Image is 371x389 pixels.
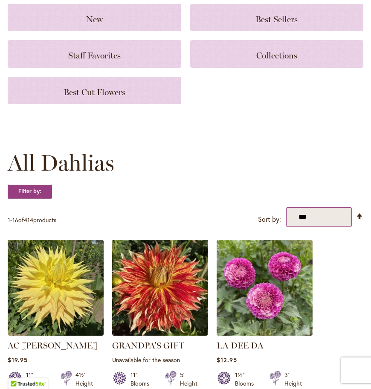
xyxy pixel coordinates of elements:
span: Best Cut Flowers [64,87,125,97]
div: 4½' Height [75,371,93,388]
a: AC Jeri [8,329,104,337]
div: 11" Blooms [26,371,50,388]
label: Sort by: [258,212,281,227]
a: GRANDPA'S GIFT [112,340,184,351]
span: Best Sellers [255,14,298,24]
div: 3' Height [284,371,302,388]
img: La Dee Da [217,240,313,336]
a: La Dee Da [217,329,313,337]
a: Best Sellers [190,4,364,31]
a: LA DEE DA [217,340,264,351]
strong: Filter by: [8,184,52,199]
div: 1½" Blooms [235,371,259,388]
span: $19.95 [8,356,28,364]
img: AC Jeri [8,240,104,336]
a: Best Cut Flowers [8,77,181,104]
span: All Dahlias [8,150,114,176]
img: Grandpa's Gift [112,240,208,336]
p: Unavailable for the season [112,356,208,364]
span: 16 [12,216,18,224]
div: 5' Height [180,371,197,388]
a: Staff Favorites [8,40,181,67]
span: 414 [24,216,33,224]
a: AC [PERSON_NAME] [8,340,97,351]
a: Grandpa's Gift [112,329,208,337]
span: Staff Favorites [68,50,121,61]
a: New [8,4,181,31]
div: 11" Blooms [130,371,155,388]
a: Collections [190,40,364,67]
span: 1 [8,216,10,224]
span: $12.95 [217,356,237,364]
span: New [86,14,103,24]
p: - of products [8,213,56,227]
iframe: Launch Accessibility Center [6,359,30,383]
span: Collections [256,50,297,61]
